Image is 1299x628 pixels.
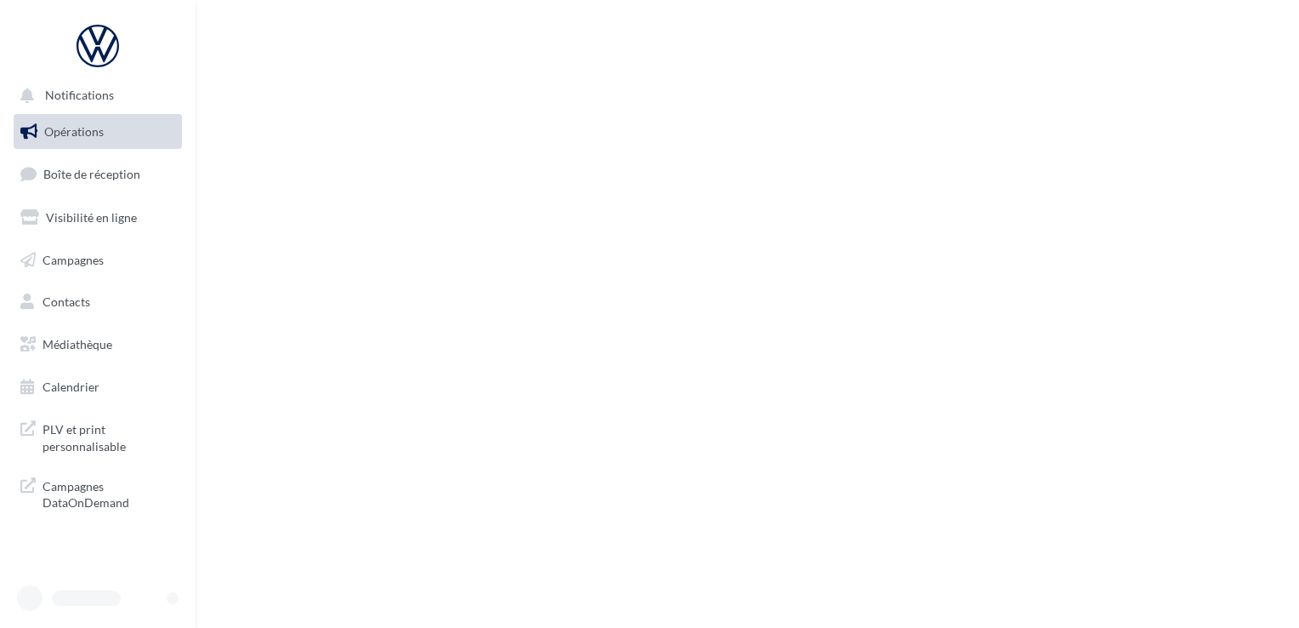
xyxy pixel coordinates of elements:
[45,88,114,103] span: Notifications
[10,468,185,518] a: Campagnes DataOnDemand
[44,124,104,139] span: Opérations
[10,114,185,150] a: Opérations
[43,294,90,309] span: Contacts
[10,284,185,320] a: Contacts
[10,200,185,236] a: Visibilité en ligne
[10,327,185,363] a: Médiathèque
[10,411,185,461] a: PLV et print personnalisable
[43,475,175,511] span: Campagnes DataOnDemand
[43,167,140,181] span: Boîte de réception
[10,156,185,192] a: Boîte de réception
[10,243,185,278] a: Campagnes
[43,252,104,266] span: Campagnes
[10,369,185,405] a: Calendrier
[46,210,137,225] span: Visibilité en ligne
[43,418,175,454] span: PLV et print personnalisable
[43,380,99,394] span: Calendrier
[43,337,112,351] span: Médiathèque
